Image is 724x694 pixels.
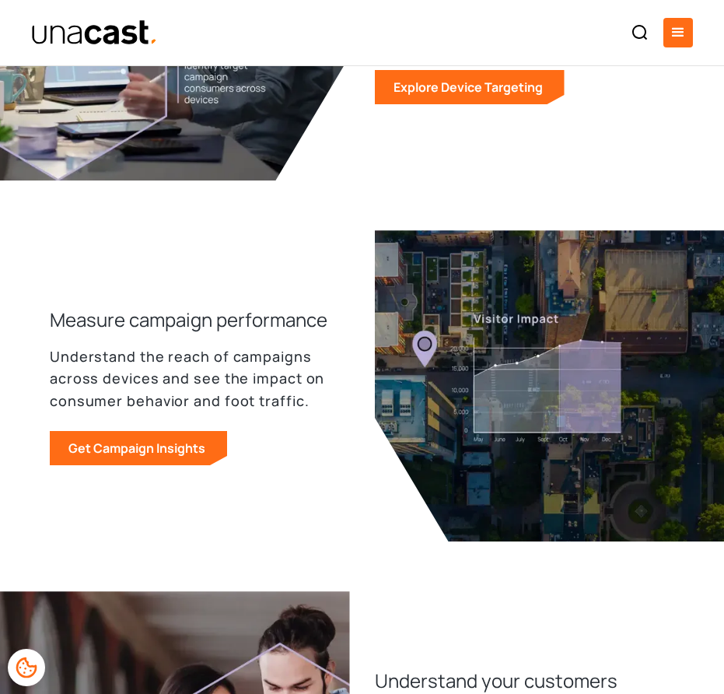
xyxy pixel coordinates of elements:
[8,649,45,686] div: Cookie Preferences
[663,18,693,47] div: menu
[375,70,565,104] a: Explore Device Targeting
[50,345,350,412] p: Understand the reach of campaigns across devices and see the impact on consumer behavior and foot...
[50,431,227,465] a: Get Campaign Insights
[31,19,158,47] img: Unacast text logo
[31,19,158,47] a: home
[631,23,649,42] img: Search icon
[50,307,327,332] h3: Measure campaign performance
[375,668,617,693] h3: Understand your customers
